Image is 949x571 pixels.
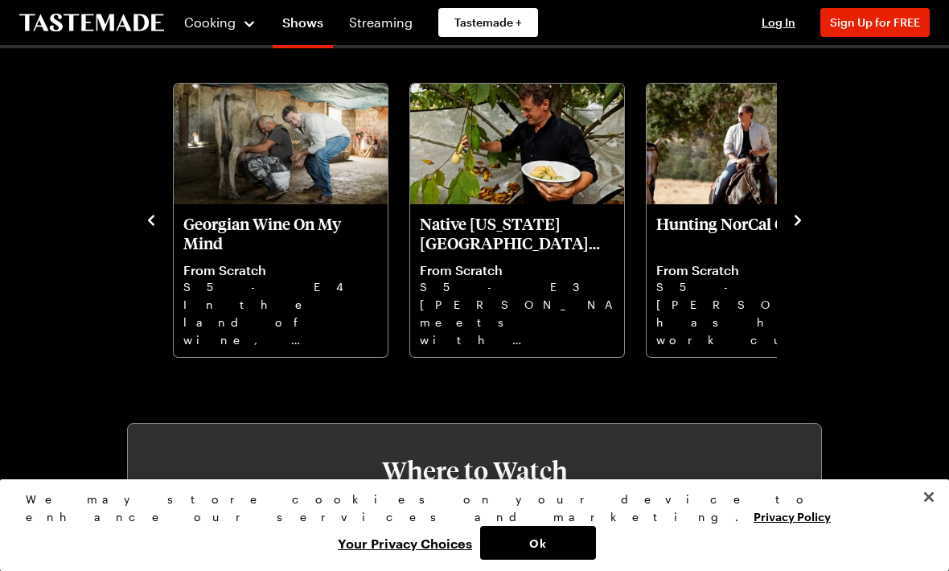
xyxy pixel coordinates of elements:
img: Native Kansas City Pawpaw [410,84,624,204]
p: From Scratch [420,262,614,278]
a: Tastemade + [438,8,538,37]
a: Hunting NorCal Quail [656,214,851,347]
button: Close [911,479,947,515]
img: Georgian Wine On My Mind [174,84,388,204]
p: Hunting NorCal Quail [656,214,851,253]
span: Cooking [184,14,236,30]
a: More information about your privacy, opens in a new tab [754,508,831,524]
p: S5 - E2 [656,278,851,296]
p: [PERSON_NAME] meets with [US_STATE] and [US_STATE] local farmers to try local foods and dines at ... [420,296,614,347]
img: Hunting NorCal Quail [647,84,861,204]
p: From Scratch [656,262,851,278]
span: Log In [762,15,795,29]
button: Log In [746,14,811,31]
p: From Scratch [183,262,378,278]
p: In the land of wine, lamb and bread Davids mission is Chakapuli the dish that represents the star... [183,296,378,347]
div: We may store cookies on your device to enhance our services and marketing. [26,491,910,526]
div: 4 / 6 [409,79,645,359]
div: Native Kansas City Pawpaw [410,84,624,357]
p: S5 - E4 [183,278,378,296]
div: 3 / 6 [172,79,409,359]
a: Shows [273,3,333,48]
button: Sign Up for FREE [820,8,930,37]
p: Native [US_STATE][GEOGRAPHIC_DATA] Pawpaw [420,214,614,253]
button: Cooking [183,3,257,42]
p: S5 - E3 [420,278,614,296]
a: To Tastemade Home Page [19,14,164,32]
button: Ok [480,526,596,560]
h3: Where to Watch [176,456,773,485]
div: Hunting NorCal Quail [647,84,861,357]
button: navigate to previous item [143,209,159,228]
button: Your Privacy Choices [330,526,480,560]
div: Georgian Wine On My Mind [174,84,388,357]
p: Georgian Wine On My Mind [183,214,378,253]
div: Privacy [26,491,910,560]
a: Native Kansas City Pawpaw [420,214,614,347]
a: Georgian Wine On My Mind [183,214,378,347]
span: Sign Up for FREE [830,15,920,29]
div: 5 / 6 [645,79,881,359]
button: navigate to next item [790,209,806,228]
p: [PERSON_NAME] has his work cut out for him with a huge ingredient list that sends him up and down... [656,296,851,347]
span: Tastemade + [454,14,522,31]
